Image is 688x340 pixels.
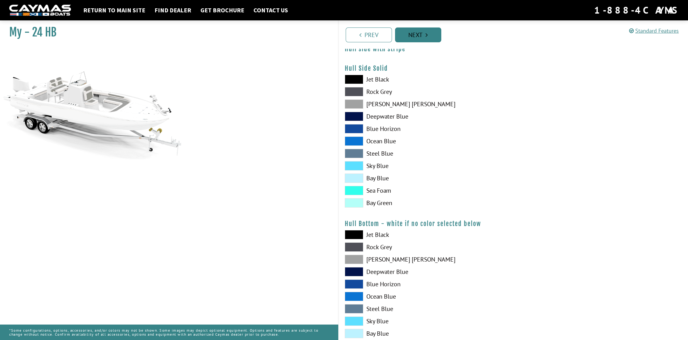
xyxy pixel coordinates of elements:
[594,3,679,17] div: 1-888-4CAYMAS
[345,198,507,208] label: Bay Green
[151,6,194,14] a: Find Dealer
[345,279,507,289] label: Blue Horizon
[345,124,507,133] label: Blue Horizon
[345,304,507,313] label: Steel Blue
[345,186,507,195] label: Sea Foam
[345,220,682,228] h4: Hull Bottom - white if no color selected below
[345,174,507,183] label: Bay Blue
[345,75,507,84] label: Jet Black
[9,325,329,339] p: *Some configurations, options, accessories, and/or colors may not be shown. Some images may depic...
[345,99,507,109] label: [PERSON_NAME] [PERSON_NAME]
[345,230,507,239] label: Jet Black
[197,6,247,14] a: Get Brochure
[345,161,507,170] label: Sky Blue
[629,27,679,34] a: Standard Features
[345,329,507,338] label: Bay Blue
[345,267,507,276] label: Deepwater Blue
[345,45,682,53] h4: Hull side with stripe
[345,87,507,96] label: Rock Grey
[346,27,392,42] a: Prev
[345,112,507,121] label: Deepwater Blue
[9,5,71,16] img: white-logo-c9c8dbefe5ff5ceceb0f0178aa75bf4bb51f6bca0971e226c86eb53dfe498488.png
[80,6,148,14] a: Return to main site
[345,292,507,301] label: Ocean Blue
[250,6,291,14] a: Contact Us
[345,136,507,146] label: Ocean Blue
[345,317,507,326] label: Sky Blue
[345,65,682,72] h4: Hull Side Solid
[345,149,507,158] label: Steel Blue
[395,27,441,42] a: Next
[9,25,323,39] h1: My - 24 HB
[345,242,507,252] label: Rock Grey
[345,255,507,264] label: [PERSON_NAME] [PERSON_NAME]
